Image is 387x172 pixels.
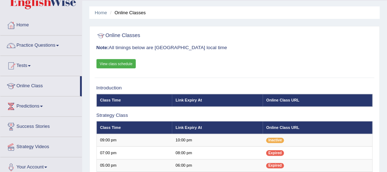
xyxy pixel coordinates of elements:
th: Link Expiry At [172,121,263,134]
th: Link Expiry At [172,94,263,106]
th: Class Time [96,94,172,106]
h3: Introduction [96,85,373,91]
li: Online Classes [108,9,146,16]
td: 05:00 pm [96,159,172,172]
h3: Strategy Class [96,113,373,118]
a: Predictions [0,97,82,114]
a: Online Class [0,76,80,94]
h2: Online Classes [96,31,268,41]
a: Success Stories [0,117,82,135]
a: Home [95,10,107,15]
th: Online Class URL [263,94,373,106]
a: Practice Questions [0,36,82,53]
td: 06:00 pm [172,159,263,172]
b: Note: [96,45,109,50]
td: 08:00 pm [172,147,263,159]
a: Home [0,15,82,33]
td: 07:00 pm [96,147,172,159]
a: Tests [0,56,82,74]
td: 09:00 pm [96,134,172,146]
th: Class Time [96,121,172,134]
a: Strategy Videos [0,137,82,155]
h3: All timings below are [GEOGRAPHIC_DATA] local time [96,45,373,51]
span: Expired [266,150,284,156]
span: Inactive [266,138,284,143]
a: View class schedule [96,59,136,68]
span: Expired [266,163,284,168]
td: 10:00 pm [172,134,263,146]
th: Online Class URL [263,121,373,134]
